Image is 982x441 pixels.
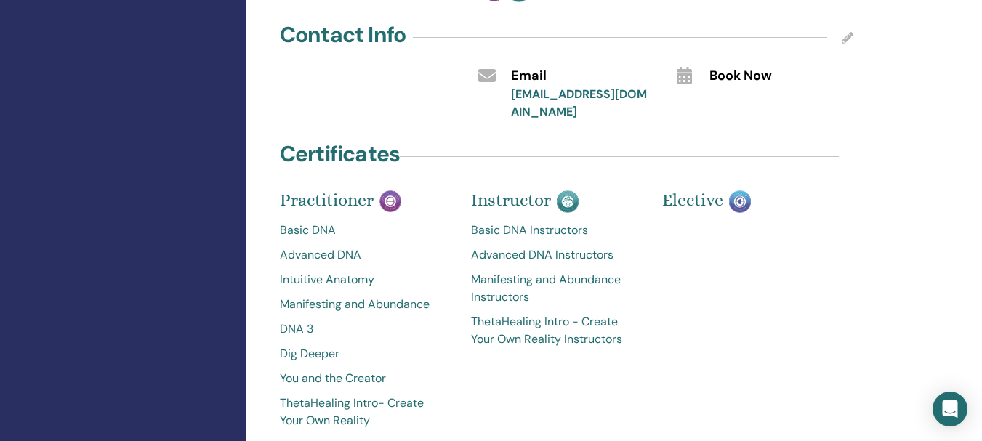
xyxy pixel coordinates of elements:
a: [EMAIL_ADDRESS][DOMAIN_NAME] [511,86,647,119]
span: Practitioner [280,190,374,210]
span: Book Now [709,67,772,86]
a: Advanced DNA Instructors [471,246,640,264]
a: Intuitive Anatomy [280,271,449,288]
span: Elective [662,190,723,210]
a: Dig Deeper [280,345,449,363]
h4: Contact Info [280,22,406,48]
a: Basic DNA [280,222,449,239]
a: Basic DNA Instructors [471,222,640,239]
span: Email [511,67,547,86]
span: Instructor [471,190,551,210]
a: Manifesting and Abundance Instructors [471,271,640,306]
a: ThetaHealing Intro - Create Your Own Reality Instructors [471,313,640,348]
a: DNA 3 [280,320,449,338]
a: Manifesting and Abundance [280,296,449,313]
div: Open Intercom Messenger [933,392,967,426]
a: You and the Creator [280,370,449,387]
a: Advanced DNA [280,246,449,264]
h4: Certificates [280,141,400,167]
a: ThetaHealing Intro- Create Your Own Reality [280,395,449,429]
